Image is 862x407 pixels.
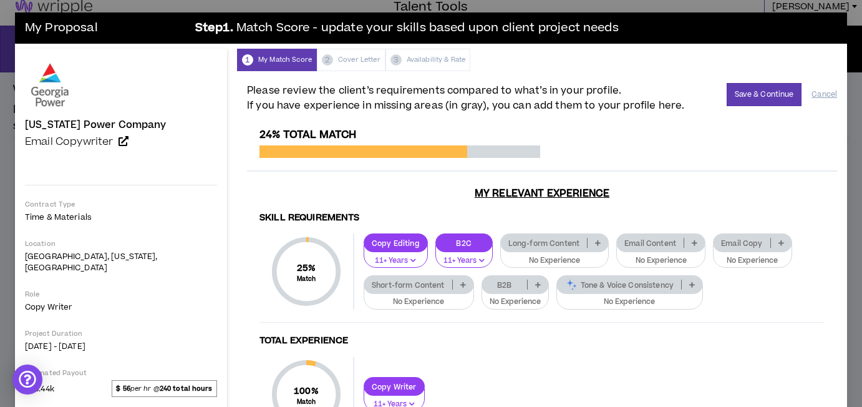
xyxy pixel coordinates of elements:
[294,385,319,398] span: 100 %
[714,238,770,248] p: Email Copy
[259,335,825,347] h4: Total Experience
[237,49,317,71] div: My Match Score
[25,239,217,248] p: Location
[25,302,72,313] span: Copy Writer
[616,245,705,268] button: No Experience
[364,238,427,248] p: Copy Editing
[500,245,609,268] button: No Experience
[25,134,114,149] span: Email Copywriter
[617,238,684,248] p: Email Content
[556,286,704,310] button: No Experience
[160,384,213,393] strong: 240 total hours
[25,200,217,209] p: Contract Type
[25,329,217,338] p: Project Duration
[564,297,695,308] p: No Experience
[247,187,837,200] h3: My Relevant Experience
[297,262,316,275] span: 25 %
[364,245,428,268] button: 11+ Years
[501,238,587,248] p: Long-form Content
[259,127,356,142] span: 24% Total Match
[482,280,527,290] p: B2B
[242,54,253,66] span: 1
[490,297,541,308] p: No Experience
[713,245,792,268] button: No Experience
[436,238,492,248] p: B2C
[557,280,681,290] p: Tone & Voice Consistency
[25,135,217,148] a: Email Copywriter
[624,255,697,267] p: No Experience
[435,245,493,268] button: 11+ Years
[372,255,420,267] p: 11+ Years
[25,119,167,130] h4: [US_STATE] Power Company
[259,212,825,224] h4: Skill Requirements
[25,381,54,396] span: $13.44k
[25,16,187,41] h3: My Proposal
[25,290,217,299] p: Role
[195,19,233,37] b: Step 1 .
[482,286,549,310] button: No Experience
[116,384,130,393] strong: $ 56
[364,382,424,391] p: Copy Writer
[247,83,684,113] span: Please review the client’s requirements compared to what’s in your profile. If you have experienc...
[297,275,316,283] small: Match
[364,280,452,290] p: Short-form Content
[25,341,217,352] p: [DATE] - [DATE]
[727,83,802,106] button: Save & Continue
[25,368,217,378] p: Estimated Payout
[294,398,319,406] small: Match
[236,19,619,37] span: Match Score - update your skills based upon client project needs
[25,212,217,223] p: Time & Materials
[372,297,466,308] p: No Experience
[25,251,217,273] p: [GEOGRAPHIC_DATA], [US_STATE], [GEOGRAPHIC_DATA]
[443,255,485,267] p: 11+ Years
[721,255,784,267] p: No Experience
[112,380,217,396] span: per hr @
[12,365,42,395] div: Open Intercom Messenger
[811,84,837,105] button: Cancel
[508,255,601,267] p: No Experience
[364,286,474,310] button: No Experience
